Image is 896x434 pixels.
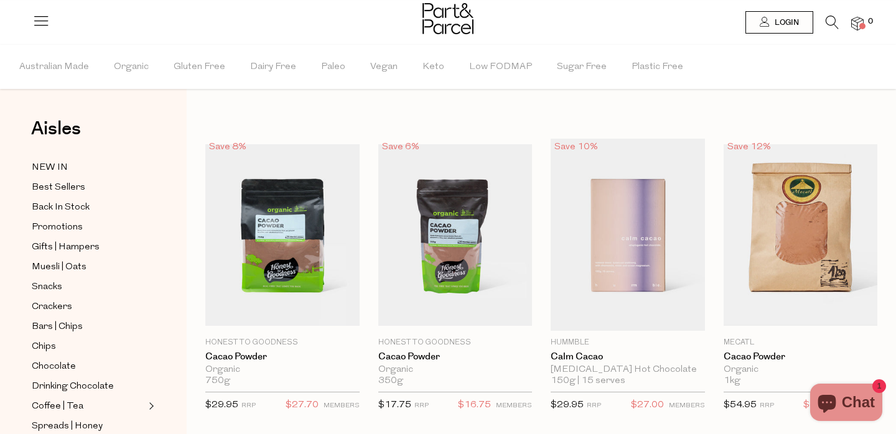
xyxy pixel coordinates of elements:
span: Promotions [32,220,83,235]
div: Organic [205,364,360,376]
p: Honest to Goodness [378,337,533,348]
span: Back In Stock [32,200,90,215]
span: Australian Made [19,45,89,89]
a: Crackers [32,299,145,315]
span: 750g [205,376,230,387]
span: Gifts | Hampers [32,240,100,255]
span: Login [772,17,799,28]
span: $27.00 [631,397,664,413]
img: Part&Parcel [422,3,474,34]
span: 150g | 15 serves [551,376,625,387]
small: MEMBERS [324,402,360,409]
a: Login [745,11,813,34]
a: Cacao Powder [724,351,878,362]
img: Calm Cacao [551,139,705,331]
a: NEW IN [32,160,145,175]
div: Organic [724,364,878,376]
div: [MEDICAL_DATA] Hot Chocolate [551,364,705,376]
a: Aisles [31,119,81,150]
small: RRP [587,402,601,409]
span: Snacks [32,280,62,295]
span: Dairy Free [250,45,296,89]
a: Cacao Powder [205,351,360,362]
div: Save 12% [724,139,775,155]
small: MEMBERS [496,402,532,409]
span: Muesli | Oats [32,260,86,275]
a: Best Sellers [32,180,145,195]
a: Calm Cacao [551,351,705,362]
a: 0 [851,17,864,30]
a: Bars | Chips [32,319,145,335]
div: Save 8% [205,139,250,155]
span: Paleo [321,45,345,89]
span: NEW IN [32,160,68,175]
span: Drinking Chocolate [32,379,114,394]
img: Cacao Powder [378,144,533,326]
span: $29.95 [205,400,238,410]
span: Low FODMAP [469,45,532,89]
span: Plastic Free [632,45,683,89]
span: Bars | Chips [32,320,83,335]
span: Gluten Free [174,45,225,89]
span: Organic [114,45,149,89]
a: Chips [32,339,145,354]
span: $54.95 [724,400,757,410]
a: Gifts | Hampers [32,239,145,255]
div: Organic [378,364,533,376]
small: RRP [241,402,256,409]
img: Cacao Powder [205,144,360,326]
span: Coffee | Tea [32,399,83,414]
a: Snacks [32,279,145,295]
span: Keto [422,45,444,89]
a: Cacao Powder [378,351,533,362]
span: $27.70 [286,397,319,413]
span: Vegan [370,45,398,89]
span: 0 [865,16,876,27]
p: Hummble [551,337,705,348]
span: $48.60 [803,397,836,413]
div: Save 6% [378,139,423,155]
span: Chocolate [32,359,76,374]
a: Drinking Chocolate [32,379,145,394]
span: $16.75 [458,397,491,413]
img: Cacao Powder [724,144,878,326]
span: $17.75 [378,400,411,410]
a: Coffee | Tea [32,399,145,414]
p: Mecatl [724,337,878,348]
span: $29.95 [551,400,584,410]
button: Expand/Collapse Coffee | Tea [146,399,154,413]
span: Spreads | Honey [32,419,103,434]
a: Muesli | Oats [32,259,145,275]
div: Save 10% [551,139,602,155]
span: Aisles [31,115,81,142]
span: Sugar Free [557,45,607,89]
span: 1kg [724,376,740,387]
small: RRP [760,402,774,409]
a: Spreads | Honey [32,418,145,434]
small: MEMBERS [669,402,705,409]
a: Chocolate [32,359,145,374]
span: 350g [378,376,403,387]
p: Honest to Goodness [205,337,360,348]
span: Chips [32,339,56,354]
span: Crackers [32,300,72,315]
a: Promotions [32,219,145,235]
small: RRP [414,402,429,409]
inbox-online-store-chat: Shopify online store chat [806,384,886,424]
span: Best Sellers [32,180,85,195]
a: Back In Stock [32,200,145,215]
